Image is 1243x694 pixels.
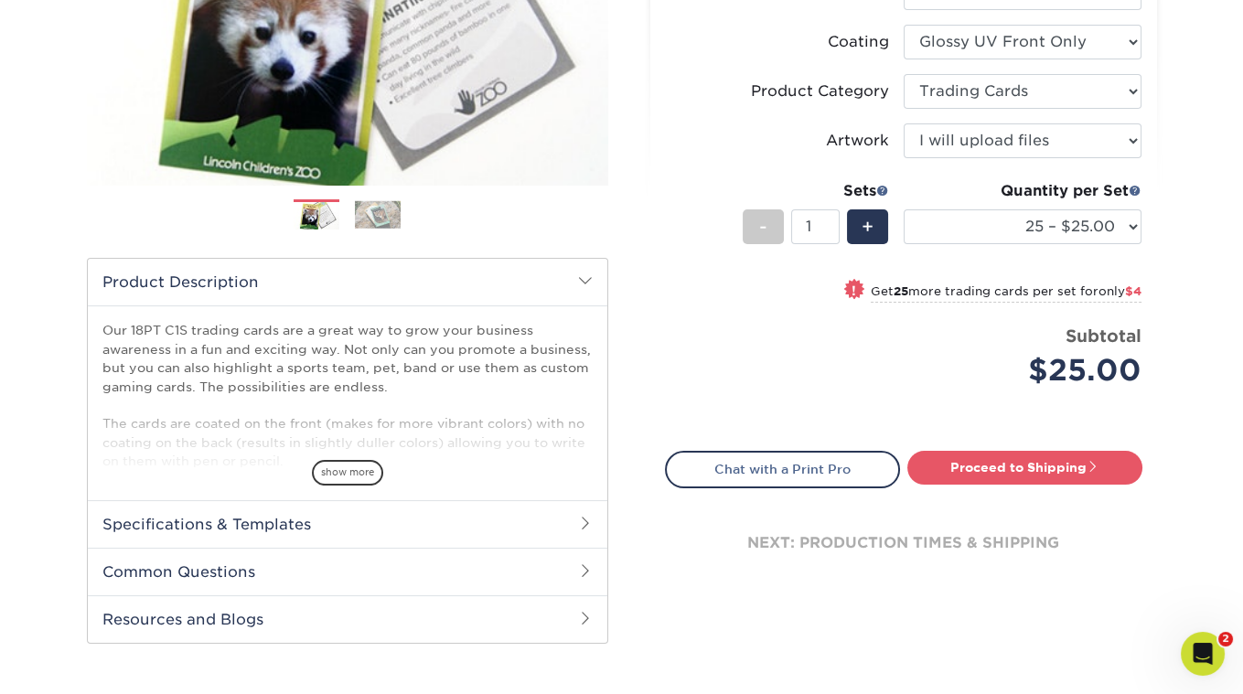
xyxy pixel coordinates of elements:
[907,451,1142,484] a: Proceed to Shipping
[1066,326,1141,346] strong: Subtotal
[904,180,1141,202] div: Quantity per Set
[88,500,607,548] h2: Specifications & Templates
[102,321,593,470] p: Our 18PT C1S trading cards are a great way to grow your business awareness in a fun and exciting ...
[828,31,889,53] div: Coating
[917,348,1141,392] div: $25.00
[294,200,339,231] img: Trading Cards 01
[759,213,767,240] span: -
[355,200,401,229] img: Trading Cards 02
[894,284,908,298] strong: 25
[751,80,889,102] div: Product Category
[1098,284,1141,298] span: only
[743,180,889,202] div: Sets
[1125,284,1141,298] span: $4
[852,281,856,300] span: !
[826,130,889,152] div: Artwork
[88,595,607,643] h2: Resources and Blogs
[665,488,1142,598] div: next: production times & shipping
[5,638,155,688] iframe: Google Customer Reviews
[312,460,383,485] span: show more
[88,548,607,595] h2: Common Questions
[871,284,1141,303] small: Get more trading cards per set for
[88,259,607,305] h2: Product Description
[1181,632,1225,676] iframe: Intercom live chat
[665,451,900,487] a: Chat with a Print Pro
[862,213,873,240] span: +
[1218,632,1233,646] span: 2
